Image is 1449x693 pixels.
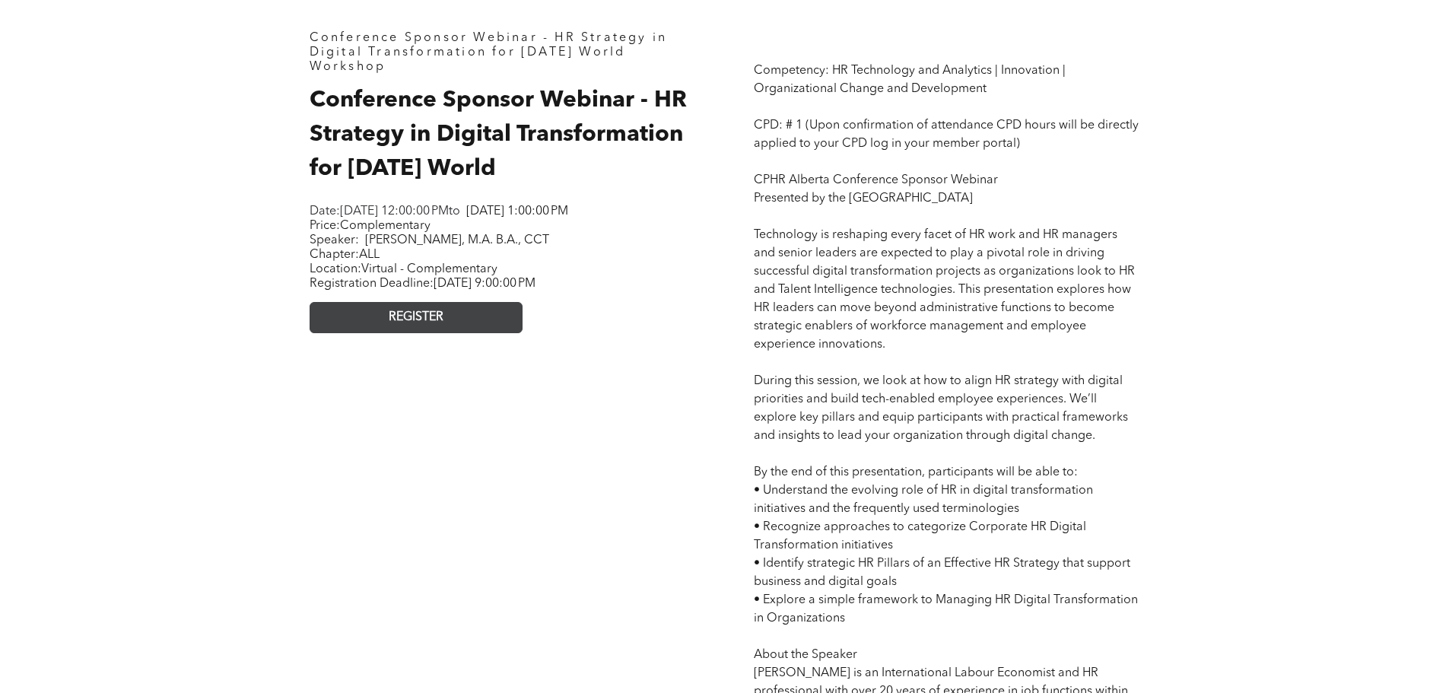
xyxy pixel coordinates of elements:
[310,263,535,290] span: Location: Registration Deadline:
[340,220,431,232] span: Complementary
[310,61,386,73] span: Workshop
[310,302,523,333] a: REGISTER
[310,32,668,59] span: Conference Sponsor Webinar - HR Strategy in Digital Transformation for [DATE] World
[466,205,568,218] span: [DATE] 1:00:00 PM
[340,205,449,218] span: [DATE] 12:00:00 PM
[310,249,380,261] span: Chapter:
[310,234,359,246] span: Speaker:
[434,278,535,290] span: [DATE] 9:00:00 PM
[310,89,687,180] span: Conference Sponsor Webinar - HR Strategy in Digital Transformation for [DATE] World
[361,263,497,275] span: Virtual - Complementary
[310,220,431,232] span: Price:
[365,234,549,246] span: [PERSON_NAME], M.A. B.A., CCT
[389,310,443,325] span: REGISTER
[359,249,380,261] span: ALL
[310,205,460,218] span: Date: to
